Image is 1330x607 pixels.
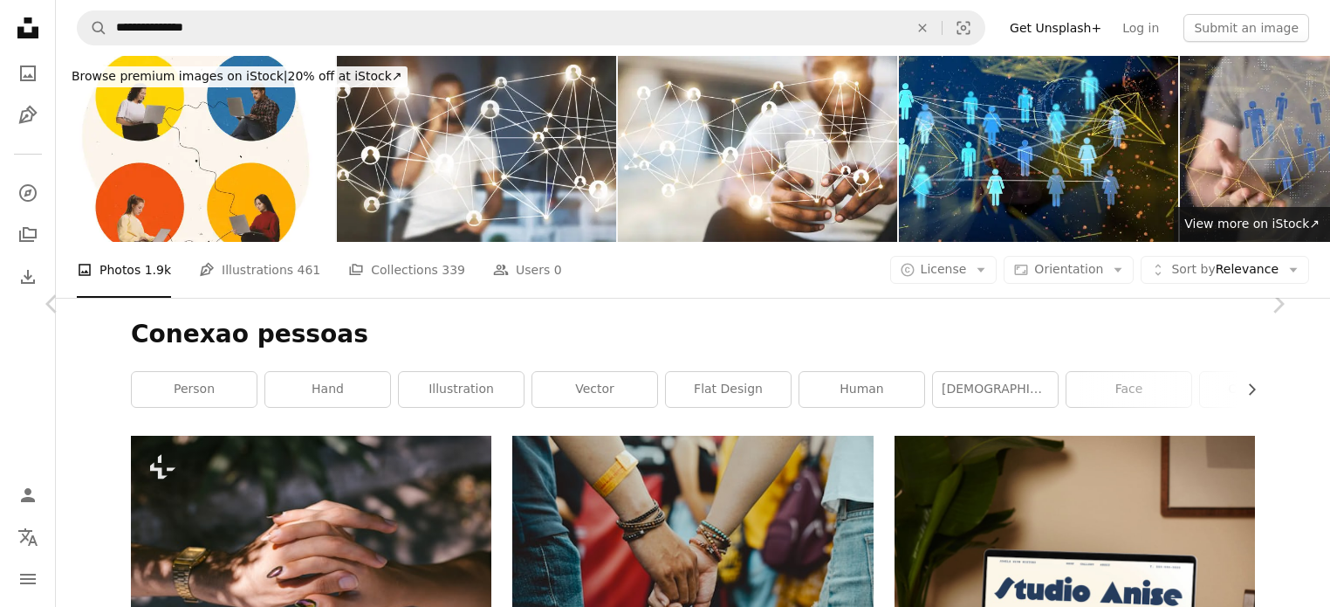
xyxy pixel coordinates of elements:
[131,319,1255,350] h1: Conexao pessoas
[1112,14,1169,42] a: Log in
[999,14,1112,42] a: Get Unsplash+
[72,69,287,83] span: Browse premium images on iStock |
[1034,262,1103,276] span: Orientation
[1174,207,1330,242] a: View more on iStock↗
[666,372,791,407] a: flat design
[554,260,562,279] span: 0
[890,256,997,284] button: License
[1171,262,1215,276] span: Sort by
[1200,372,1325,407] a: confidence
[298,260,321,279] span: 461
[78,11,107,45] button: Search Unsplash
[10,217,45,252] a: Collections
[10,98,45,133] a: Illustrations
[265,372,390,407] a: hand
[348,242,465,298] a: Collections 339
[532,372,657,407] a: vector
[921,262,967,276] span: License
[337,56,616,242] img: Virtual diagram of people connection and black man talking on phone
[131,548,491,563] a: Hands holding each other in a loving embrace.
[493,242,562,298] a: Users 0
[1183,14,1309,42] button: Submit an image
[56,56,418,98] a: Browse premium images on iStock|20% off at iStock↗
[933,372,1058,407] a: [DEMOGRAPHIC_DATA]
[1004,256,1134,284] button: Orientation
[442,260,465,279] span: 339
[903,11,942,45] button: Clear
[1225,220,1330,388] a: Next
[1236,372,1255,407] button: scroll list to the right
[1141,256,1309,284] button: Sort byRelevance
[10,478,45,513] a: Log in / Sign up
[10,520,45,555] button: Language
[943,11,984,45] button: Visual search
[618,56,897,242] img: Man using cellphone with digital network virtual icon
[10,176,45,210] a: Explore
[132,372,257,407] a: person
[899,56,1178,242] img: Abstract technology group and data
[799,372,924,407] a: human
[512,548,873,563] a: man and woman holding hands near people
[10,562,45,597] button: Menu
[1184,217,1320,231] span: View more on iStock ↗
[56,56,335,242] img: Contemporary art collage. Groupd of people, business partners communicating via Internet
[1171,261,1279,279] span: Relevance
[1066,372,1191,407] a: face
[10,56,45,91] a: Photos
[399,372,524,407] a: illustration
[77,10,985,45] form: Find visuals sitewide
[72,69,402,83] span: 20% off at iStock ↗
[199,242,320,298] a: Illustrations 461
